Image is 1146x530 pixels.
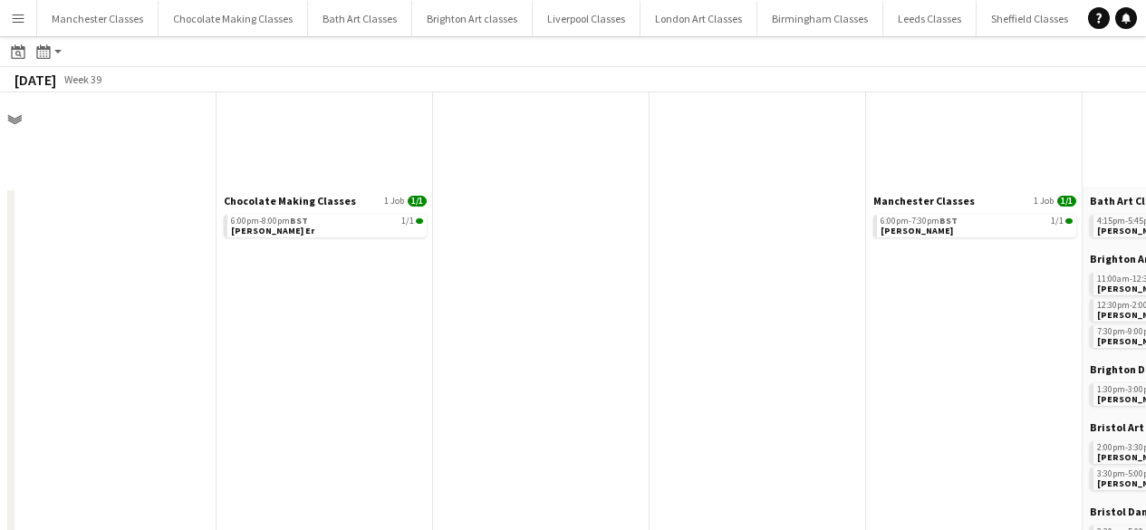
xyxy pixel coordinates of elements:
a: 6:00pm-8:00pmBST1/1[PERSON_NAME] Er [231,215,423,236]
span: 1 Job [1034,196,1054,207]
span: Ellie Birch [881,225,953,236]
span: Chocolate Making Classes [224,194,356,207]
span: 1/1 [416,218,423,224]
a: Chocolate Making Classes1 Job1/1 [224,194,427,207]
div: Manchester Classes1 Job1/16:00pm-7:30pmBST1/1[PERSON_NAME] [873,194,1076,241]
span: 1 Job [384,196,404,207]
button: Manchester Classes [37,1,159,36]
span: 1/1 [408,196,427,207]
span: Manchester Classes [873,194,975,207]
span: 1/1 [1057,196,1076,207]
div: [DATE] [14,71,56,89]
button: Birmingham Classes [757,1,883,36]
button: Liverpool Classes [533,1,640,36]
span: BST [939,215,958,226]
span: 6:00pm-8:00pm [231,217,308,226]
button: Sheffield Classes [977,1,1083,36]
button: Chocolate Making Classes [159,1,308,36]
button: Bath Art Classes [308,1,412,36]
span: 1/1 [1051,217,1064,226]
span: 6:00pm-7:30pm [881,217,958,226]
span: 1/1 [401,217,414,226]
span: Week 39 [60,72,105,86]
a: 6:00pm-7:30pmBST1/1[PERSON_NAME] [881,215,1073,236]
button: London Art Classes [640,1,757,36]
a: Manchester Classes1 Job1/1 [873,194,1076,207]
span: BST [290,215,308,226]
span: Zhi Khai Er [231,225,314,236]
button: Brighton Art classes [412,1,533,36]
span: 1/1 [1065,218,1073,224]
button: Leeds Classes [883,1,977,36]
div: Chocolate Making Classes1 Job1/16:00pm-8:00pmBST1/1[PERSON_NAME] Er [224,194,427,241]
